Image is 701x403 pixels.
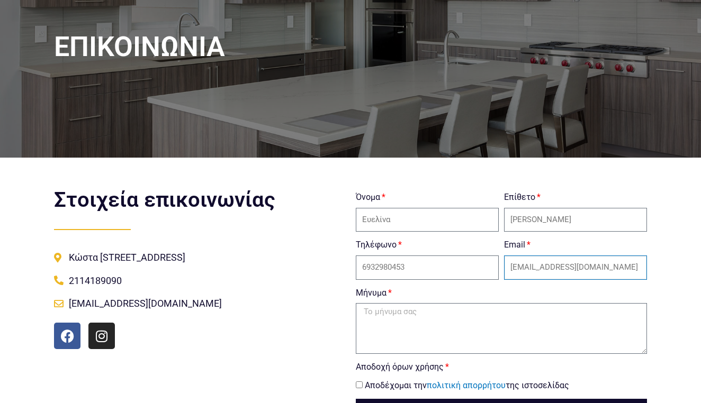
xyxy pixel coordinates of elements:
a: 2114189090 [54,272,345,289]
a: [EMAIL_ADDRESS][DOMAIN_NAME] [54,295,345,312]
input: Το Email σας [504,255,647,280]
span: Κώστα [STREET_ADDRESS] [66,249,185,266]
label: Αποδοχή όρων χρήσης [356,359,449,375]
span: [EMAIL_ADDRESS][DOMAIN_NAME] [66,295,222,312]
label: Τηλέφωνο [356,237,402,253]
a: πολιτική απορρήτου [427,380,506,390]
h1: ΕΠΙΚΟΙΝΩΝΙΑ [54,33,647,61]
label: Email [504,237,531,253]
span: 2114189090 [66,272,122,289]
input: Το επίθετό σας [504,208,647,232]
label: Αποδέχομαι την της ιστοσελίδας [365,380,569,390]
input: Το όνομα σας [356,208,499,232]
a: Κώστα [STREET_ADDRESS] [54,249,345,266]
label: Επίθετο [504,189,541,205]
input: Το τηλέφωνο σας [356,255,499,280]
label: Όνομα [356,189,385,205]
label: Μήνυμα [356,285,392,301]
h2: Στοιχεία επικοινωνίας [54,189,345,210]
